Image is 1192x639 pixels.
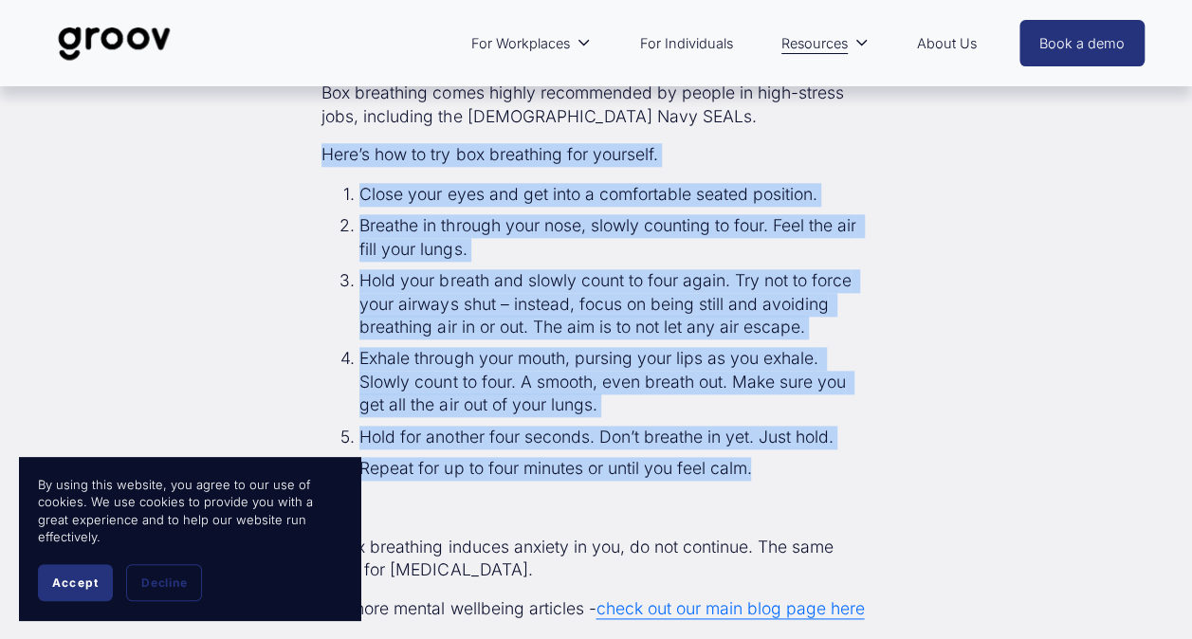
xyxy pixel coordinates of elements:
[47,12,181,75] img: Groov | Unlock Human Potential at Work and in Life
[141,575,187,590] span: Decline
[359,426,870,449] p: Hold for another four seconds. Don’t breathe in yet. Just hold.
[781,31,848,56] span: Resources
[359,183,870,207] p: Close your eyes and get into a comfortable seated position.
[359,347,870,417] p: Exhale through your mouth, pursing your lips as you exhale. Slowly count to four. A smooth, even ...
[1019,20,1145,66] a: Book a demo
[630,22,742,65] a: For Individuals
[908,22,986,65] a: About Us
[38,564,113,601] button: Accept
[321,536,870,582] p: If box breathing induces anxiety in you, do not continue. The same goes for [MEDICAL_DATA].
[19,457,360,620] section: Cookie banner
[359,269,870,339] p: Hold your breath and slowly count to four again. Try not to force your airways shut – instead, fo...
[321,82,870,128] p: Box breathing comes highly recommended by people in high-stress jobs, including the [DEMOGRAPHIC_...
[321,143,870,167] p: Here’s how to try box breathing for yourself.
[359,457,870,481] p: Repeat for up to four minutes or until you feel calm.
[772,22,878,65] a: folder dropdown
[359,214,870,261] p: Breathe in through your nose, slowly counting to four. Feel the air fill your lungs.
[471,31,570,56] span: For Workplaces
[52,575,99,590] span: Accept
[596,598,864,618] a: check out our main blog page here
[38,476,341,545] p: By using this website, you agree to our use of cookies. We use cookies to provide you with a grea...
[126,564,202,601] button: Decline
[321,597,870,621] p: For more mental wellbeing articles -
[462,22,600,65] a: folder dropdown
